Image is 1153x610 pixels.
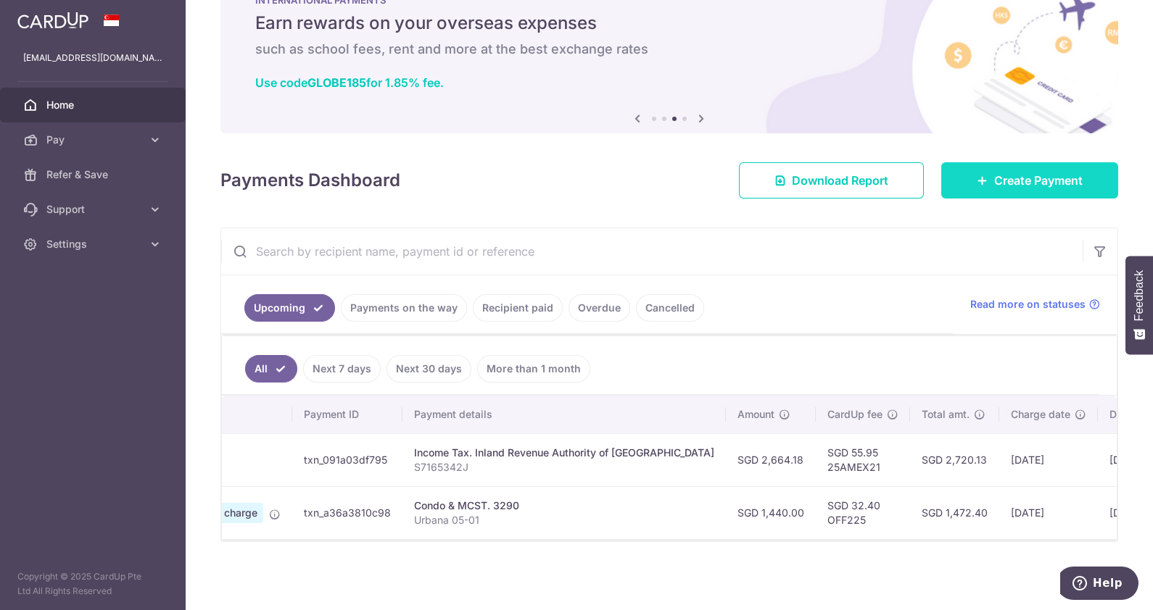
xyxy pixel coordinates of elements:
a: Payments on the way [341,294,467,322]
a: Next 30 days [387,355,471,383]
h5: Earn rewards on your overseas expenses [255,12,1083,35]
td: [DATE] [999,433,1098,486]
span: CardUp fee [827,407,883,422]
span: Refer & Save [46,167,142,182]
a: All [245,355,297,383]
iframe: Opens a widget where you can find more information [1060,567,1138,603]
span: Amount [737,407,774,422]
th: Payment ID [292,396,402,433]
a: Cancelled [636,294,704,322]
a: Recipient paid [473,294,563,322]
span: Settings [46,237,142,251]
span: Due date [1109,407,1153,422]
input: Search by recipient name, payment id or reference [221,228,1083,275]
button: Feedback - Show survey [1125,256,1153,354]
td: SGD 2,664.18 [726,433,816,486]
span: Total amt. [922,407,970,422]
a: Read more on statuses [970,297,1100,312]
a: Next 7 days [303,355,381,383]
a: Overdue [569,294,630,322]
th: Payment details [402,396,726,433]
td: SGD 32.40 OFF225 [816,486,910,539]
p: S7165342J [414,460,714,475]
a: More than 1 month [477,355,590,383]
img: CardUp [17,12,88,29]
td: [DATE] [999,486,1098,539]
div: Income Tax. Inland Revenue Authority of [GEOGRAPHIC_DATA] [414,446,714,460]
td: SGD 1,440.00 [726,486,816,539]
td: txn_091a03df795 [292,433,402,486]
span: Create Payment [994,172,1083,189]
h6: such as school fees, rent and more at the best exchange rates [255,41,1083,58]
p: [EMAIL_ADDRESS][DOMAIN_NAME] [23,51,162,65]
span: Download Report [792,172,888,189]
div: Condo & MCST. 3290 [414,498,714,513]
td: SGD 1,472.40 [910,486,999,539]
a: Use codeGLOBE185for 1.85% fee. [255,75,444,90]
span: Charge date [1011,407,1070,422]
a: Upcoming [244,294,335,322]
td: txn_a36a3810c98 [292,486,402,539]
span: Home [46,98,142,112]
a: Download Report [739,162,924,199]
p: Urbana 05-01 [414,513,714,527]
b: GLOBE185 [307,75,366,90]
span: Support [46,202,142,217]
span: Read more on statuses [970,297,1086,312]
span: Pay [46,133,142,147]
td: SGD 2,720.13 [910,433,999,486]
h4: Payments Dashboard [220,167,400,193]
td: SGD 55.95 25AMEX21 [816,433,910,486]
a: Create Payment [941,162,1118,199]
span: Feedback [1133,270,1146,321]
